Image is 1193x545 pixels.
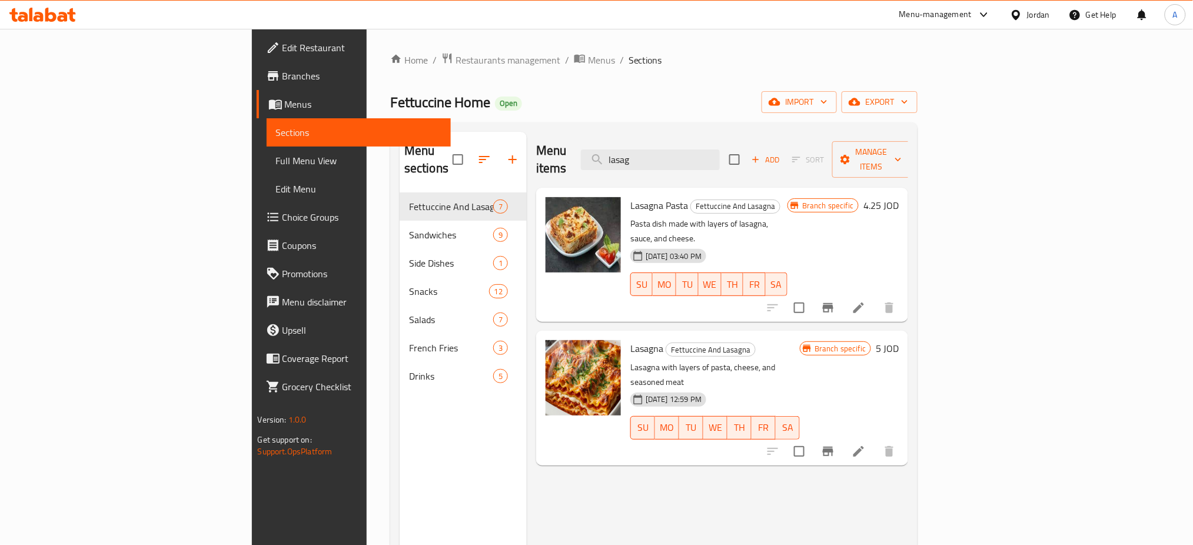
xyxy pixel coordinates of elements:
a: Upsell [257,316,451,344]
button: delete [875,437,903,466]
button: delete [875,294,903,322]
span: Coupons [283,238,442,252]
span: Branches [283,69,442,83]
h6: 5 JOD [876,340,899,357]
span: Select to update [787,439,812,464]
span: FR [756,419,771,436]
div: Menu-management [899,8,972,22]
span: 5 [494,371,507,382]
span: SA [780,419,795,436]
span: Snacks [409,284,489,298]
h2: Menu items [536,142,567,177]
span: SU [636,276,648,293]
span: Side Dishes [409,256,493,270]
button: SA [776,416,800,440]
span: WE [703,276,717,293]
a: Branches [257,62,451,90]
span: Promotions [283,267,442,281]
span: TU [684,419,699,436]
span: SU [636,419,650,436]
div: French Fries3 [400,334,527,362]
button: import [762,91,837,113]
span: [DATE] 03:40 PM [641,251,706,262]
p: Pasta dish made with layers of lasagna, sauce, and cheese. [630,217,787,246]
button: FR [743,272,765,296]
span: Upsell [283,323,442,337]
li: / [620,53,624,67]
span: Select section first [785,151,832,169]
h6: 4.25 JOD [863,197,899,214]
img: Lasagna Pasta [546,197,621,272]
button: TH [727,416,752,440]
span: Edit Restaurant [283,41,442,55]
a: Menu disclaimer [257,288,451,316]
span: Version: [258,412,287,427]
button: TH [722,272,743,296]
button: WE [699,272,722,296]
div: Sandwiches9 [400,221,527,249]
button: SU [630,416,655,440]
span: TH [732,419,747,436]
span: Fettuccine Home [390,89,490,115]
span: 9 [494,230,507,241]
span: Coverage Report [283,351,442,365]
span: Restaurants management [456,53,560,67]
a: Edit menu item [852,444,866,458]
span: MO [660,419,674,436]
a: Coupons [257,231,451,260]
span: Sections [276,125,442,139]
span: SA [770,276,783,293]
p: Lasagna with layers of pasta, cheese, and seasoned meat [630,360,800,390]
a: Sections [267,118,451,147]
span: Full Menu View [276,154,442,168]
a: Edit Restaurant [257,34,451,62]
span: Add [750,153,782,167]
a: Choice Groups [257,203,451,231]
div: Fettuccine And Lasagna [666,343,756,357]
span: TU [681,276,693,293]
button: Add [747,151,785,169]
span: Fettuccine And Lasagna [666,343,755,357]
div: Fettuccine And Lasagna [690,200,780,214]
span: Sections [629,53,662,67]
span: Sort sections [470,145,499,174]
span: TH [726,276,739,293]
a: Promotions [257,260,451,288]
button: WE [703,416,727,440]
span: Edit Menu [276,182,442,196]
img: Lasagna [546,340,621,416]
div: items [489,284,508,298]
button: FR [752,416,776,440]
div: Sandwiches [409,228,493,242]
button: MO [655,416,679,440]
span: Grocery Checklist [283,380,442,394]
a: Menus [574,52,615,68]
button: TU [679,416,703,440]
span: [DATE] 12:59 PM [641,394,706,405]
div: items [493,313,508,327]
span: Select to update [787,295,812,320]
a: Edit menu item [852,301,866,315]
span: Menus [285,97,442,111]
span: Choice Groups [283,210,442,224]
span: Drinks [409,369,493,383]
span: Lasagna Pasta [630,197,688,214]
span: Salads [409,313,493,327]
span: export [851,95,908,109]
span: import [771,95,828,109]
span: Select section [722,147,747,172]
div: Open [495,97,522,111]
button: Add section [499,145,527,174]
span: Menus [588,53,615,67]
span: Manage items [842,145,902,174]
span: Branch specific [810,343,870,354]
div: Fettuccine And Lasagna7 [400,192,527,221]
button: MO [653,272,676,296]
button: export [842,91,918,113]
div: Snacks12 [400,277,527,305]
span: Fettuccine And Lasagna [409,200,493,214]
span: Lasagna [630,340,663,357]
